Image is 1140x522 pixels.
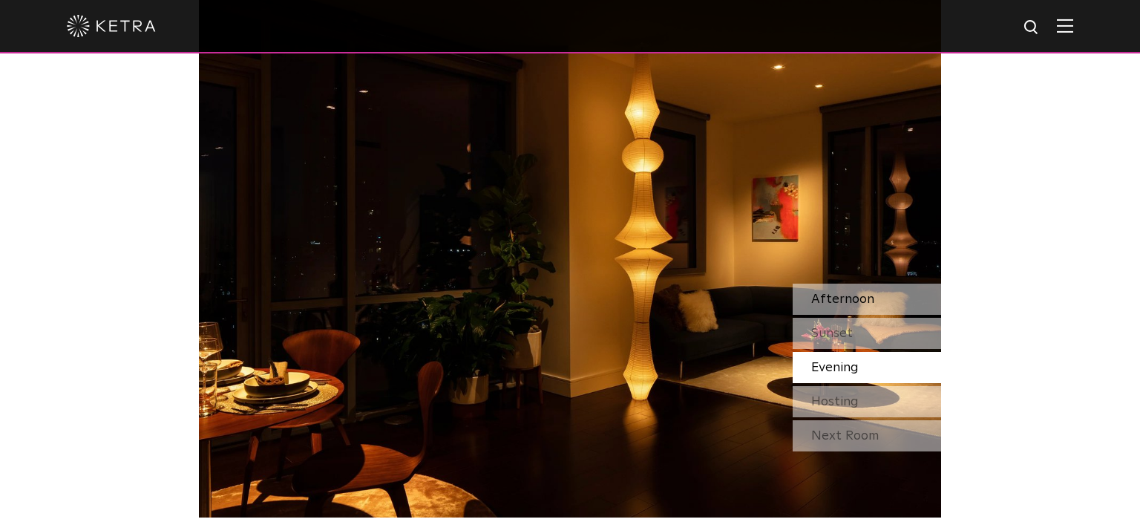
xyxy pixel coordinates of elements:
img: ketra-logo-2019-white [67,15,156,37]
span: Sunset [811,327,853,340]
div: Next Room [793,420,941,451]
img: search icon [1023,19,1041,37]
span: Evening [811,361,859,374]
span: Hosting [811,395,859,408]
span: Afternoon [811,293,874,306]
img: Hamburger%20Nav.svg [1057,19,1073,33]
